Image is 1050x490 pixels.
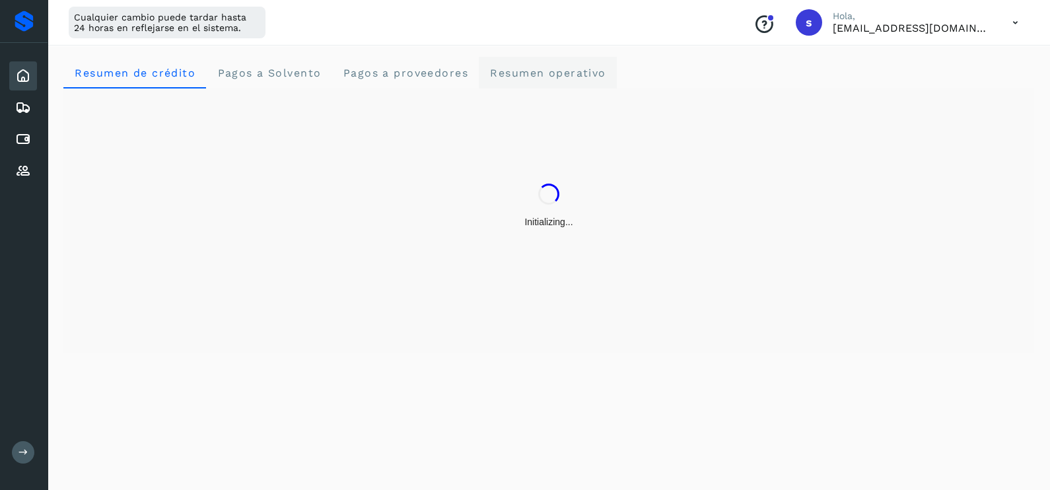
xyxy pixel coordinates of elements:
span: Pagos a proveedores [342,67,468,79]
p: smedina@niagarawater.com [833,22,991,34]
span: Resumen de crédito [74,67,195,79]
div: Cuentas por pagar [9,125,37,154]
div: Embarques [9,93,37,122]
div: Proveedores [9,157,37,186]
div: Cualquier cambio puede tardar hasta 24 horas en reflejarse en el sistema. [69,7,265,38]
div: Inicio [9,61,37,90]
span: Resumen operativo [489,67,606,79]
p: Hola, [833,11,991,22]
span: Pagos a Solvento [217,67,321,79]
